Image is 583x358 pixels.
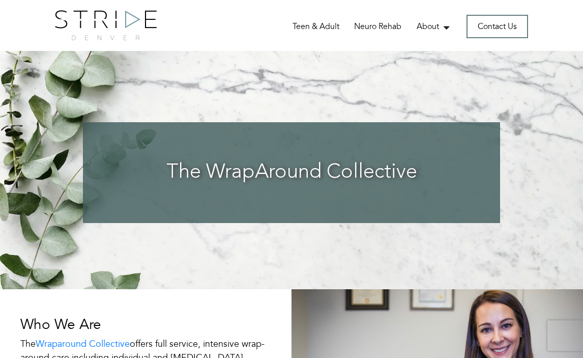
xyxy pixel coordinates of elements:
a: Wraparound Collective [36,338,130,350]
a: About [417,21,452,32]
h3: Who We Are [20,316,271,334]
a: Teen & Adult [293,21,339,32]
img: logo.png [55,10,157,40]
a: Contact Us [467,15,528,38]
h3: The WrapAround Collective [103,160,480,185]
a: Neuro Rehab [354,21,401,32]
